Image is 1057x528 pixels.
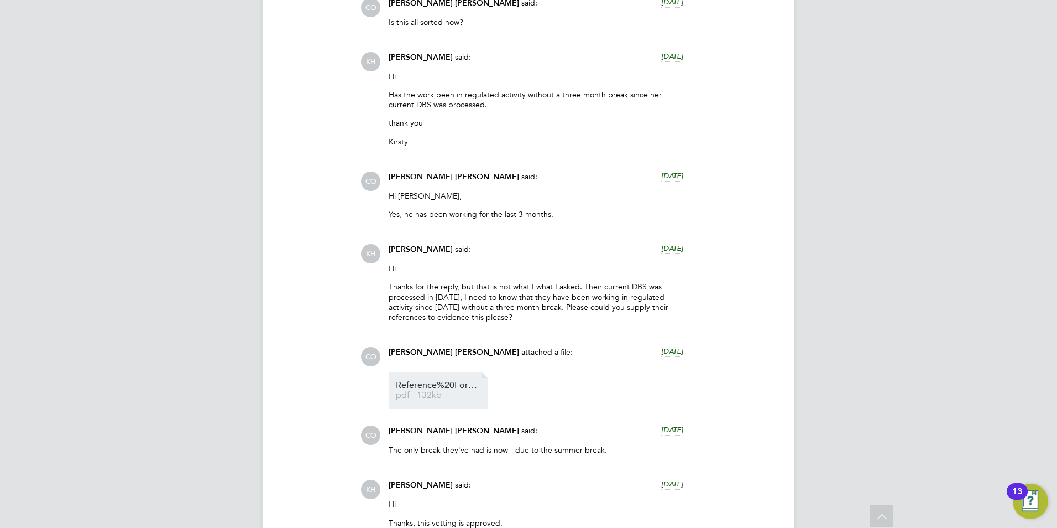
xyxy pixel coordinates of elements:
[361,347,380,366] span: CO
[389,245,453,254] span: [PERSON_NAME]
[389,118,683,128] p: thank you
[396,381,484,390] span: Reference%20Form%20-%20Carbon%20Recruitment
[389,518,683,528] p: Thanks, this vetting is approved.
[1012,491,1022,506] div: 13
[661,244,683,253] span: [DATE]
[389,53,453,62] span: [PERSON_NAME]
[389,263,683,273] p: Hi
[389,348,519,357] span: [PERSON_NAME] [PERSON_NAME]
[389,17,683,27] p: Is this all sorted now?
[389,137,683,147] p: Kirsty
[1013,484,1048,519] button: Open Resource Center, 13 new notifications
[389,209,683,219] p: Yes, he has been working for the last 3 months.
[361,426,380,445] span: CO
[389,90,683,110] p: Has the work been in regulated activity without a three month break since her current DBS was pro...
[396,381,484,400] a: Reference%20Form%20-%20Carbon%20Recruitment pdf - 132kb
[389,71,683,81] p: Hi
[661,479,683,489] span: [DATE]
[661,51,683,61] span: [DATE]
[455,244,471,254] span: said:
[521,347,573,357] span: attached a file:
[389,282,683,322] p: Thanks for the reply, but that is not what I what I asked. Their current DBS was processed in [DA...
[389,499,683,509] p: Hi
[389,445,683,455] p: The only break they've had is now - due to the summer break.
[661,425,683,434] span: [DATE]
[661,346,683,356] span: [DATE]
[455,480,471,490] span: said:
[389,426,519,436] span: [PERSON_NAME] [PERSON_NAME]
[361,172,380,191] span: CO
[396,391,484,400] span: pdf - 132kb
[521,426,537,436] span: said:
[361,480,380,499] span: KH
[389,191,683,201] p: Hi [PERSON_NAME],
[361,244,380,263] span: KH
[389,172,519,182] span: [PERSON_NAME] [PERSON_NAME]
[389,480,453,490] span: [PERSON_NAME]
[455,52,471,62] span: said:
[361,52,380,71] span: KH
[521,172,537,182] span: said:
[661,171,683,180] span: [DATE]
